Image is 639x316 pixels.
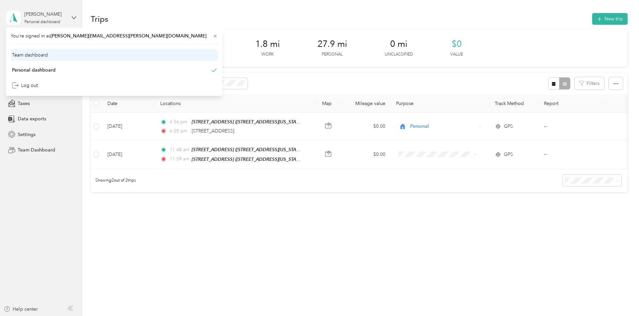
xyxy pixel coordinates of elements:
span: You’re signed in as [11,32,218,39]
p: Work [261,51,274,58]
span: Settings [18,131,35,138]
span: [STREET_ADDRESS] ([STREET_ADDRESS][US_STATE]) [192,156,303,162]
span: $0 [452,39,462,49]
div: Personal dashboard [12,67,56,74]
td: -- [539,140,603,169]
span: 6:00 pm [170,127,189,135]
span: 4:56 pm [170,118,189,126]
td: [DATE] [102,113,155,140]
th: Purpose [391,94,489,113]
span: [STREET_ADDRESS] ([STREET_ADDRESS][US_STATE]) [192,119,303,125]
iframe: Everlance-gr Chat Button Frame [602,279,639,316]
div: [PERSON_NAME] [24,11,66,18]
span: GPS [504,151,513,158]
button: Filters [575,77,604,90]
th: Report [539,94,603,113]
span: [STREET_ADDRESS] [192,128,234,134]
span: Taxes [18,100,30,107]
span: 0 mi [390,39,407,49]
span: Personal [410,123,476,130]
span: 11:48 am [170,146,189,153]
th: Locations [155,94,317,113]
td: -- [539,113,603,140]
p: Unclassified [385,51,413,58]
span: [STREET_ADDRESS] ([STREET_ADDRESS][US_STATE]) [192,147,303,152]
span: Team Dashboard [18,146,55,153]
div: Log out [12,82,38,89]
div: Personal dashboard [24,20,60,24]
span: 1.8 mi [255,39,280,49]
button: New trip [592,13,628,25]
p: Value [450,51,463,58]
th: Map [317,94,342,113]
span: 27.9 mi [317,39,347,49]
th: Mileage value [342,94,391,113]
div: Team dashboard [12,51,48,59]
span: GPS [504,123,513,130]
p: Personal [322,51,343,58]
button: Help center [4,306,38,313]
td: $0.00 [342,113,391,140]
td: [DATE] [102,140,155,169]
th: Date [102,94,155,113]
th: Track Method [489,94,539,113]
span: Data exports [18,115,46,122]
span: [PERSON_NAME][EMAIL_ADDRESS][PERSON_NAME][DOMAIN_NAME] [51,33,206,39]
h1: Trips [91,15,108,22]
span: 11:59 am [170,155,189,163]
td: $0.00 [342,140,391,169]
span: Showing 2 out of 2 trips [91,178,136,184]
